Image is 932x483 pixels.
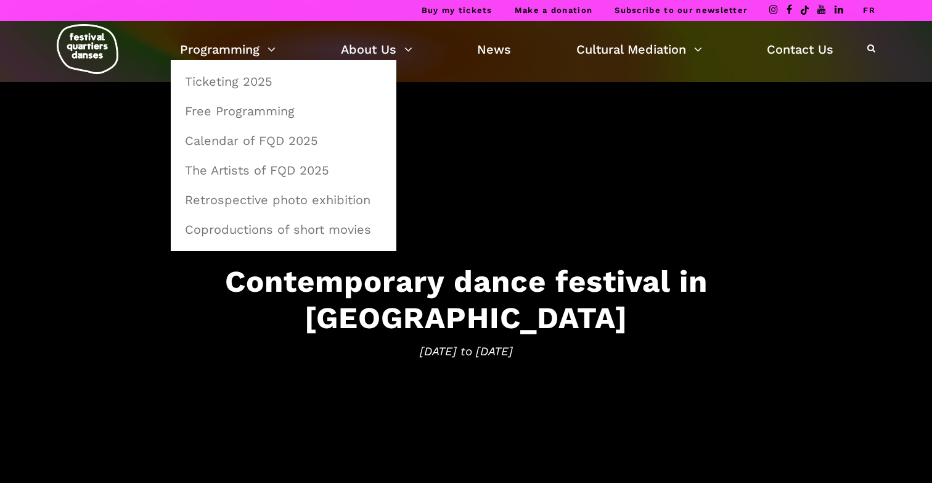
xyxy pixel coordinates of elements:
[767,39,833,60] a: Contact Us
[477,39,511,60] a: News
[180,39,276,60] a: Programming
[178,126,390,155] a: Calendar of FQD 2025
[576,39,702,60] a: Cultural Mediation
[863,6,875,15] a: FR
[84,342,848,360] span: [DATE] to [DATE]
[57,24,118,74] img: logo-fqd-med
[178,186,390,214] a: Retrospective photo exhibition
[515,6,593,15] a: Make a donation
[422,6,493,15] a: Buy my tickets
[178,156,390,184] a: The Artists of FQD 2025
[178,215,390,244] a: Coproductions of short movies
[178,97,390,125] a: Free Programming
[615,6,747,15] a: Subscribe to our newsletter
[178,67,390,96] a: Ticketing 2025
[84,263,848,336] h3: Contemporary dance festival in [GEOGRAPHIC_DATA]
[341,39,412,60] a: About Us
